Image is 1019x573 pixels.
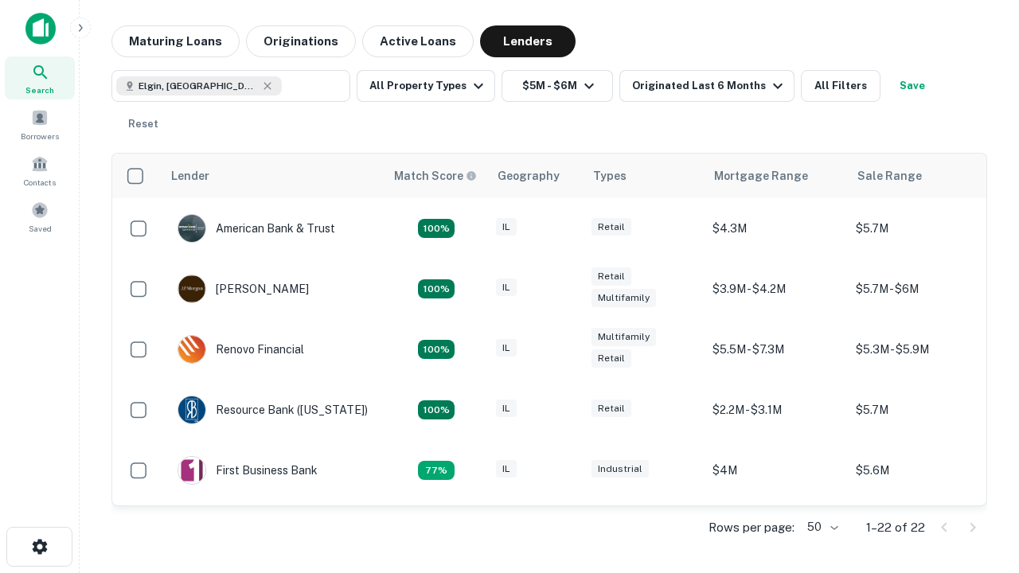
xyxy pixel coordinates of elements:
div: Retail [591,267,631,286]
th: Lender [162,154,385,198]
div: American Bank & Trust [178,214,335,243]
div: Types [593,166,627,185]
div: Geography [498,166,560,185]
div: Multifamily [591,289,656,307]
div: Retail [591,349,631,368]
div: Matching Properties: 7, hasApolloMatch: undefined [418,219,455,238]
div: Matching Properties: 4, hasApolloMatch: undefined [418,340,455,359]
button: Save your search to get updates of matches that match your search criteria. [887,70,938,102]
a: Search [5,57,75,99]
div: [PERSON_NAME] [178,275,309,303]
div: 50 [801,516,841,539]
img: picture [178,396,205,423]
th: Geography [488,154,584,198]
img: picture [178,336,205,363]
button: Maturing Loans [111,25,240,57]
button: Originations [246,25,356,57]
td: $3.1M [705,501,848,561]
td: $5.7M - $6M [848,259,991,319]
div: IL [496,218,517,236]
div: Resource Bank ([US_STATE]) [178,396,368,424]
td: $5.1M [848,501,991,561]
div: Retail [591,218,631,236]
td: $5.5M - $7.3M [705,319,848,380]
p: 1–22 of 22 [866,518,925,537]
td: $3.9M - $4.2M [705,259,848,319]
th: Sale Range [848,154,991,198]
img: capitalize-icon.png [25,13,56,45]
span: Search [25,84,54,96]
td: $5.6M [848,440,991,501]
div: Matching Properties: 4, hasApolloMatch: undefined [418,400,455,419]
span: Elgin, [GEOGRAPHIC_DATA], [GEOGRAPHIC_DATA] [139,79,258,93]
button: Lenders [480,25,576,57]
div: Mortgage Range [714,166,808,185]
td: $4M [705,440,848,501]
div: Matching Properties: 3, hasApolloMatch: undefined [418,461,455,480]
div: IL [496,279,517,297]
span: Contacts [24,176,56,189]
button: Active Loans [362,25,474,57]
div: First Business Bank [178,456,318,485]
div: Originated Last 6 Months [632,76,787,95]
button: All Property Types [357,70,495,102]
th: Types [584,154,705,198]
div: Matching Properties: 4, hasApolloMatch: undefined [418,279,455,298]
div: Lender [171,166,209,185]
td: $5.7M [848,380,991,440]
th: Capitalize uses an advanced AI algorithm to match your search with the best lender. The match sco... [385,154,488,198]
div: IL [496,400,517,418]
div: Capitalize uses an advanced AI algorithm to match your search with the best lender. The match sco... [394,167,477,185]
iframe: Chat Widget [939,395,1019,471]
td: $5.7M [848,198,991,259]
div: Multifamily [591,328,656,346]
div: Industrial [591,460,649,478]
h6: Match Score [394,167,474,185]
p: Rows per page: [709,518,795,537]
td: $2.2M - $3.1M [705,380,848,440]
td: $4.3M [705,198,848,259]
img: picture [178,275,205,302]
span: Saved [29,222,52,235]
div: IL [496,339,517,357]
div: Sale Range [857,166,922,185]
span: Borrowers [21,130,59,142]
div: Renovo Financial [178,335,304,364]
a: Borrowers [5,103,75,146]
button: All Filters [801,70,880,102]
a: Saved [5,195,75,238]
a: Contacts [5,149,75,192]
img: picture [178,457,205,484]
button: Originated Last 6 Months [619,70,795,102]
button: $5M - $6M [502,70,613,102]
div: Retail [591,400,631,418]
button: Reset [118,108,169,140]
td: $5.3M - $5.9M [848,319,991,380]
img: picture [178,215,205,242]
div: IL [496,460,517,478]
th: Mortgage Range [705,154,848,198]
